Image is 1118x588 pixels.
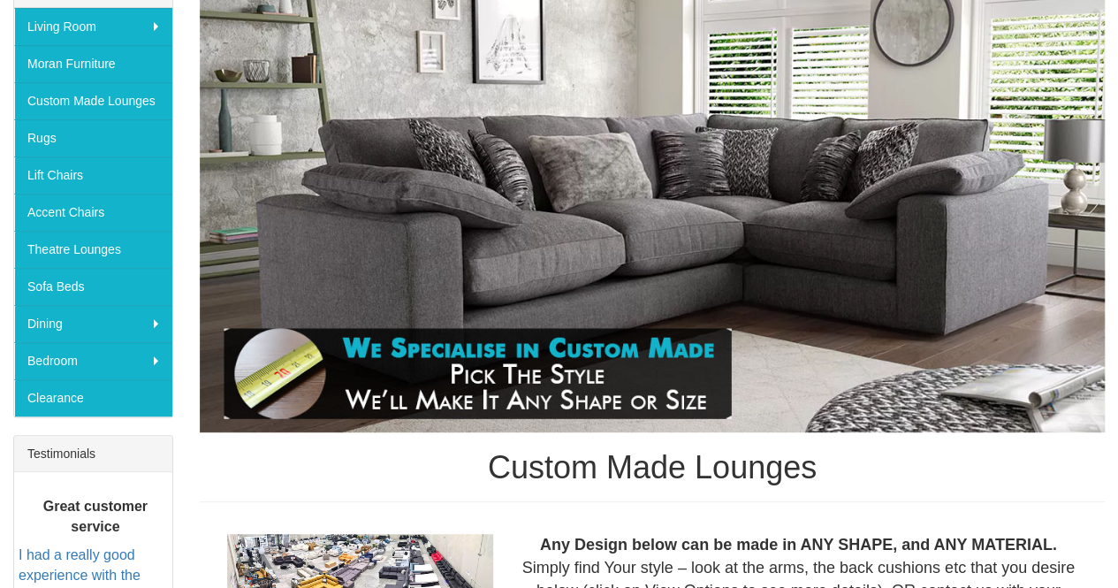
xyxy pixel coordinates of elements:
[14,119,172,157] a: Rugs
[540,536,1057,554] b: Any Design below can be made in ANY SHAPE, and ANY MATERIAL.
[14,379,172,416] a: Clearance
[14,194,172,231] a: Accent Chairs
[14,8,172,45] a: Living Room
[14,436,172,472] div: Testimonials
[14,45,172,82] a: Moran Furniture
[14,342,172,379] a: Bedroom
[200,450,1105,485] h1: Custom Made Lounges
[43,498,148,533] b: Great customer service
[14,305,172,342] a: Dining
[14,231,172,268] a: Theatre Lounges
[14,268,172,305] a: Sofa Beds
[14,82,172,119] a: Custom Made Lounges
[14,157,172,194] a: Lift Chairs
